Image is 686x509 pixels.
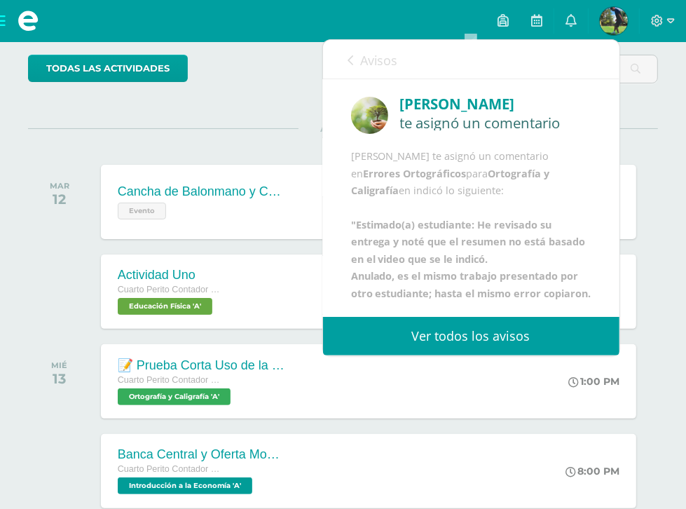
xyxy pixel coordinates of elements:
[565,465,619,477] div: 8:00 PM
[360,52,398,69] span: Avisos
[118,447,286,462] div: Banca Central y Oferta Monetaria.
[51,360,67,370] div: MIÉ
[299,122,388,135] span: AGOSTO
[351,97,388,134] img: a5ec97171129a96b385d3d847ecf055b.png
[50,181,69,191] div: MAR
[118,203,166,219] span: Evento
[50,191,69,208] div: 12
[118,464,223,474] span: Cuarto Perito Contador con Orientación en Computación
[363,167,467,180] b: Errores Ortográficos
[323,317,619,355] a: Ver todos los avisos
[118,477,252,494] span: Introducción a la Economía 'A'
[400,93,591,115] div: [PERSON_NAME]
[118,388,231,405] span: Ortografía y Caligrafía 'A'
[118,375,223,385] span: Cuarto Perito Contador con Orientación en Computación
[118,298,212,315] span: Educación Física 'A'
[400,115,591,130] div: te asignó un comentario
[351,218,591,300] b: "Estimado(a) estudiante: He revisado su entrega y noté que el resumen no está basado en el video ...
[28,55,188,82] a: todas las Actividades
[118,358,286,373] div: 📝 Prueba Corta Uso de la R y RR Uso de la X, [GEOGRAPHIC_DATA] y [GEOGRAPHIC_DATA]
[118,285,223,294] span: Cuarto Perito Contador con Orientación en Computación
[351,148,591,302] div: [PERSON_NAME] te asignó un comentario en para en indicó lo siguiente:
[51,370,67,387] div: 13
[600,7,628,35] img: c1e7d8a50a2bc1d0d9297ac583c31e88.png
[118,184,286,199] div: Cancha de Balonmano y Contenido
[568,375,619,388] div: 1:00 PM
[118,268,223,283] div: Actividad Uno
[351,167,550,197] b: Ortografía y Caligrafía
